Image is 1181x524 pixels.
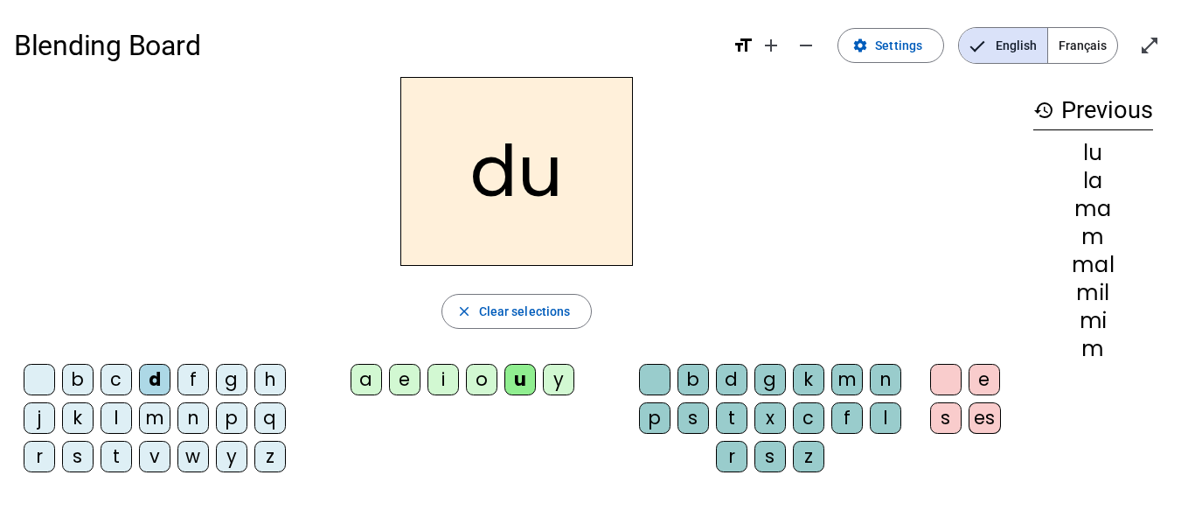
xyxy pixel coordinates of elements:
button: Increase font size [754,28,788,63]
div: c [101,364,132,395]
mat-icon: add [761,35,782,56]
mat-icon: remove [795,35,816,56]
div: t [101,441,132,472]
div: m [1033,227,1153,248]
div: r [24,441,55,472]
div: mal [1033,255,1153,276]
mat-icon: history [1033,100,1054,121]
div: mi [1033,311,1153,332]
div: v [139,441,170,472]
span: Français [1048,28,1117,63]
div: b [677,364,709,395]
div: s [677,402,709,434]
div: i [427,364,459,395]
div: f [831,402,863,434]
div: r [716,441,747,472]
div: n [870,364,901,395]
div: e [969,364,1000,395]
div: d [716,364,747,395]
mat-icon: format_size [733,35,754,56]
mat-button-toggle-group: Language selection [958,27,1118,64]
div: ma [1033,199,1153,220]
div: e [389,364,420,395]
h1: Blending Board [14,17,719,73]
div: u [504,364,536,395]
div: s [62,441,94,472]
div: p [216,402,247,434]
button: Decrease font size [788,28,823,63]
div: c [793,402,824,434]
div: z [254,441,286,472]
div: k [793,364,824,395]
span: Settings [875,35,922,56]
div: p [639,402,670,434]
div: w [177,441,209,472]
div: h [254,364,286,395]
div: n [177,402,209,434]
div: q [254,402,286,434]
div: mil [1033,283,1153,304]
div: o [466,364,497,395]
div: z [793,441,824,472]
mat-icon: settings [852,38,868,53]
div: k [62,402,94,434]
div: b [62,364,94,395]
button: Clear selections [441,294,593,329]
div: l [101,402,132,434]
div: es [969,402,1001,434]
div: x [754,402,786,434]
button: Settings [837,28,944,63]
mat-icon: open_in_full [1139,35,1160,56]
span: English [959,28,1047,63]
div: s [930,402,962,434]
div: y [543,364,574,395]
div: f [177,364,209,395]
div: g [216,364,247,395]
div: m [139,402,170,434]
mat-icon: close [456,304,472,319]
div: t [716,402,747,434]
div: lu [1033,143,1153,164]
div: j [24,402,55,434]
span: Clear selections [479,301,571,322]
div: m [831,364,863,395]
div: la [1033,171,1153,192]
div: a [351,364,382,395]
div: m [1033,339,1153,360]
div: l [870,402,901,434]
div: d [139,364,170,395]
h2: du [400,77,633,266]
h3: Previous [1033,91,1153,130]
div: y [216,441,247,472]
div: g [754,364,786,395]
button: Enter full screen [1132,28,1167,63]
div: s [754,441,786,472]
